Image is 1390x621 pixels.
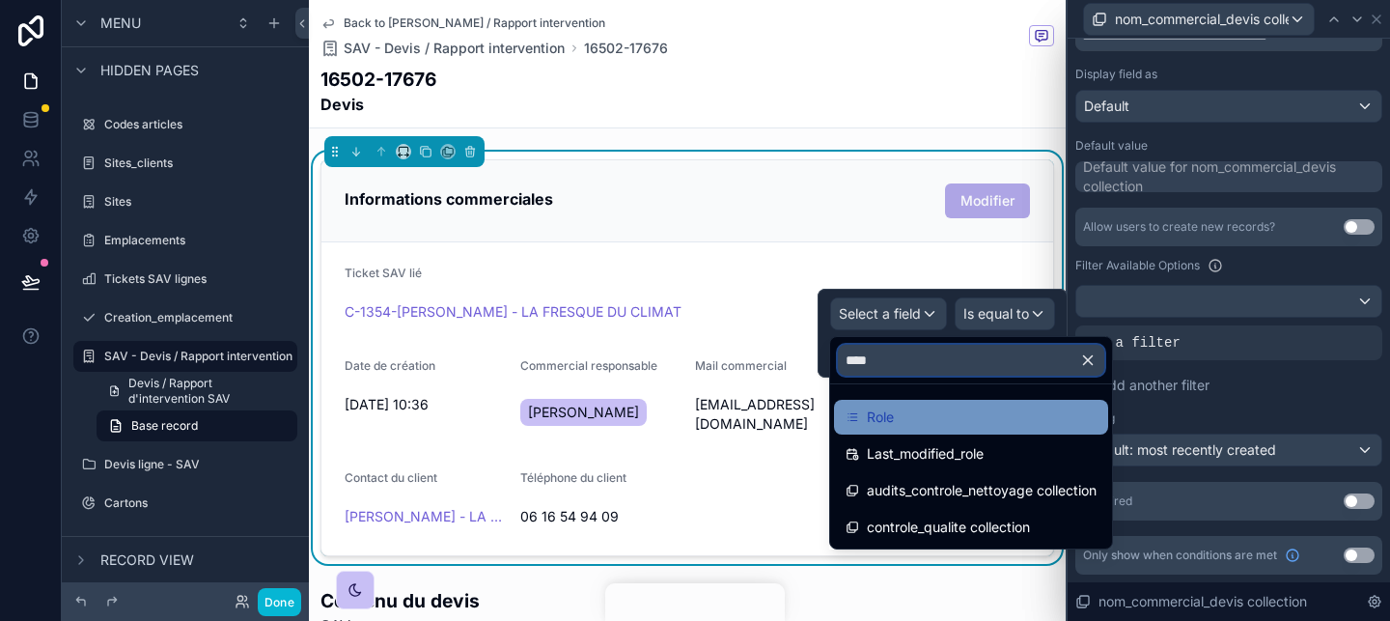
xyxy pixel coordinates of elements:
[131,418,198,434] span: Base record
[97,376,297,407] a: Devis / Rapport d'intervention SAV
[1084,441,1276,458] span: Default: most recently created
[1084,97,1129,116] span: Default
[73,449,297,480] a: Devis ligne - SAV
[104,117,293,132] label: Codes articles
[1098,592,1307,611] span: nom_commercial_devis collection
[100,550,194,570] span: Record view
[695,395,855,434] span: [EMAIL_ADDRESS][DOMAIN_NAME]
[104,155,293,171] label: Sites_clients
[104,457,293,472] label: Devis ligne - SAV
[1075,434,1382,466] button: Default: most recently created
[104,495,293,511] label: Cartons
[100,61,199,80] span: Hidden pages
[1083,333,1181,353] span: Add a filter
[320,66,436,93] h1: 16502-17676
[1075,368,1382,403] button: Add another filter
[1083,548,1277,563] span: Only show when conditions are met
[345,358,435,373] span: Date de création
[104,349,292,364] label: SAV - Devis / Rapport intervention
[104,310,293,325] label: Creation_emplacement
[1083,219,1275,235] div: Allow users to create new records?
[1075,90,1382,123] button: Default
[73,148,297,179] a: Sites_clients
[320,15,605,31] a: Back to [PERSON_NAME] / Rapport intervention
[100,14,141,33] span: Menu
[320,93,436,116] strong: Devis
[1083,3,1315,36] button: nom_commercial_devis collection
[73,225,297,256] a: Emplacements
[345,507,505,526] a: [PERSON_NAME] - LA FRESQUE DU CLIMAT
[584,39,668,58] a: 16502-17676
[73,186,297,217] a: Sites
[695,358,787,373] span: Mail commercial
[104,233,293,248] label: Emplacements
[128,376,286,407] span: Devis / Rapport d'intervention SAV
[867,516,1030,539] span: controle_qualite collection
[520,470,626,485] span: Téléphone du client
[345,395,505,414] span: [DATE] 10:36
[1083,157,1378,196] div: Default value for nom_commercial_devis collection
[1075,67,1157,82] label: Display field as
[1098,376,1209,395] span: Add another filter
[104,194,293,210] label: Sites
[520,507,681,526] span: 06 16 54 94 09
[104,271,293,287] label: Tickets SAV lignes
[320,39,565,58] a: SAV - Devis / Rapport intervention
[345,266,422,280] span: Ticket SAV lié
[345,183,553,214] h2: Informations commerciales
[73,341,297,372] a: SAV - Devis / Rapport intervention
[867,479,1097,502] span: audits_controle_nettoyage collection
[1115,10,1289,29] span: nom_commercial_devis collection
[345,470,437,485] span: Contact du client
[1075,258,1200,273] label: Filter Available Options
[344,39,565,58] span: SAV - Devis / Rapport intervention
[73,109,297,140] a: Codes articles
[97,410,297,441] a: Base record
[344,15,605,31] span: Back to [PERSON_NAME] / Rapport intervention
[528,403,639,422] span: [PERSON_NAME]
[73,302,297,333] a: Creation_emplacement
[867,406,894,429] span: Role
[867,442,984,466] span: Last_modified_role
[73,488,297,519] a: Cartons
[1075,138,1148,154] label: Default value
[73,264,297,295] a: Tickets SAV lignes
[520,358,657,373] span: Commercial responsable
[345,302,681,322] a: C-1354-[PERSON_NAME] - LA FRESQUE DU CLIMAT
[258,588,301,616] button: Done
